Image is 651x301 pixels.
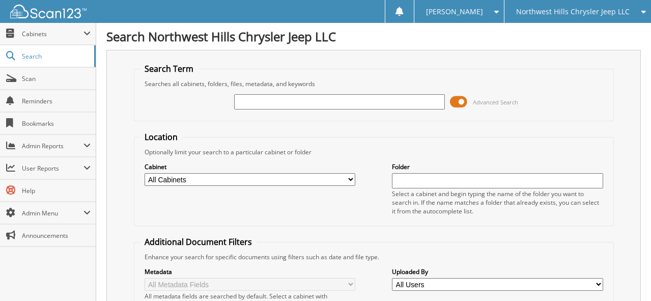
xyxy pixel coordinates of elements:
span: Help [22,186,91,195]
legend: Location [139,131,183,143]
span: User Reports [22,164,83,173]
span: Search [22,52,89,61]
div: Optionally limit your search to a particular cabinet or folder [139,148,608,156]
span: Cabinets [22,30,83,38]
div: Select a cabinet and begin typing the name of the folder you want to search in. If the name match... [392,189,603,215]
label: Folder [392,162,603,171]
label: Metadata [145,267,355,276]
span: Announcements [22,231,91,240]
span: Reminders [22,97,91,105]
span: Bookmarks [22,119,91,128]
span: Scan [22,74,91,83]
span: Admin Reports [22,142,83,150]
div: Enhance your search for specific documents using filters such as date and file type. [139,253,608,261]
img: scan123-logo-white.svg [10,5,87,18]
label: Cabinet [145,162,355,171]
div: Searches all cabinets, folders, files, metadata, and keywords [139,79,608,88]
span: Advanced Search [473,98,518,106]
span: Northwest Hills Chrysler Jeep LLC [516,9,630,15]
label: Uploaded By [392,267,603,276]
h1: Search Northwest Hills Chrysler Jeep LLC [106,28,641,45]
span: Admin Menu [22,209,83,217]
span: [PERSON_NAME] [426,9,483,15]
legend: Additional Document Filters [139,236,257,248]
legend: Search Term [139,63,199,74]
